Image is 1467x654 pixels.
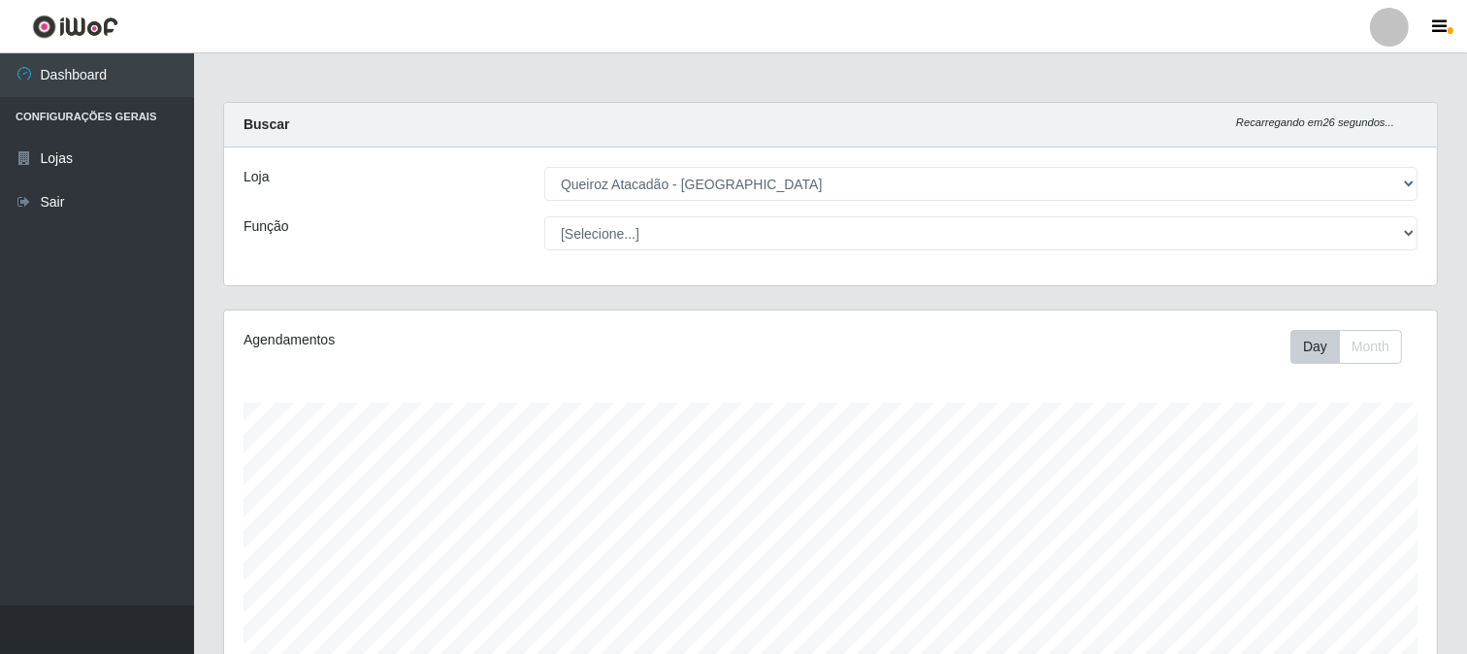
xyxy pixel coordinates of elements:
div: Toolbar with button groups [1290,330,1418,364]
label: Loja [244,167,269,187]
i: Recarregando em 26 segundos... [1236,116,1394,128]
div: Agendamentos [244,330,716,350]
button: Month [1339,330,1402,364]
img: CoreUI Logo [32,15,118,39]
div: First group [1290,330,1402,364]
button: Day [1290,330,1340,364]
label: Função [244,216,289,237]
strong: Buscar [244,116,289,132]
